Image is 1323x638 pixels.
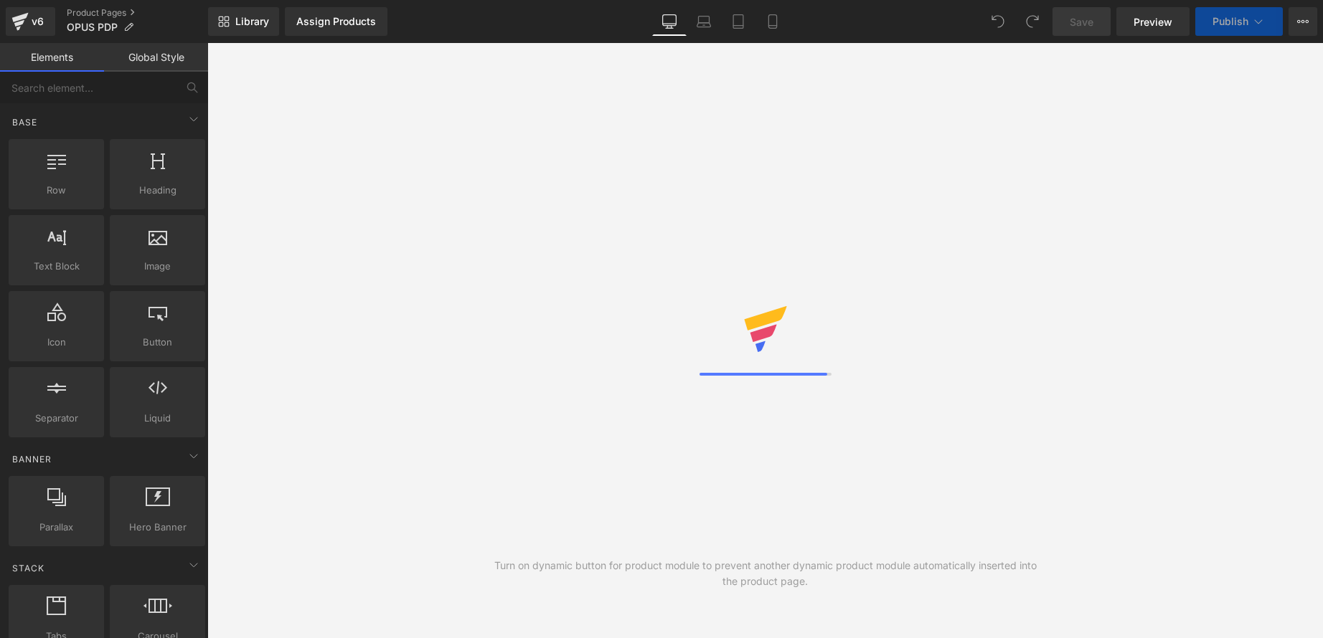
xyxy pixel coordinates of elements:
span: Separator [13,411,100,426]
span: Stack [11,561,46,575]
span: Library [235,15,269,28]
span: Preview [1134,14,1172,29]
span: Image [114,259,201,274]
span: Heading [114,183,201,198]
span: Hero Banner [114,520,201,535]
div: Turn on dynamic button for product module to prevent another dynamic product module automatically... [486,558,1045,589]
span: Text Block [13,259,100,274]
a: New Library [208,7,279,36]
span: Button [114,335,201,350]
a: Preview [1116,7,1190,36]
a: Tablet [721,7,755,36]
button: Undo [984,7,1012,36]
span: Publish [1213,16,1248,27]
button: More [1289,7,1317,36]
button: Publish [1195,7,1283,36]
span: Icon [13,335,100,350]
div: v6 [29,12,47,31]
div: Assign Products [296,16,376,27]
span: Row [13,183,100,198]
a: v6 [6,7,55,36]
a: Global Style [104,43,208,72]
span: OPUS PDP [67,22,118,33]
a: Laptop [687,7,721,36]
span: Parallax [13,520,100,535]
a: Desktop [652,7,687,36]
span: Save [1070,14,1093,29]
span: Base [11,115,39,129]
button: Redo [1018,7,1047,36]
a: Product Pages [67,7,208,19]
span: Liquid [114,411,201,426]
span: Banner [11,452,53,466]
a: Mobile [755,7,790,36]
